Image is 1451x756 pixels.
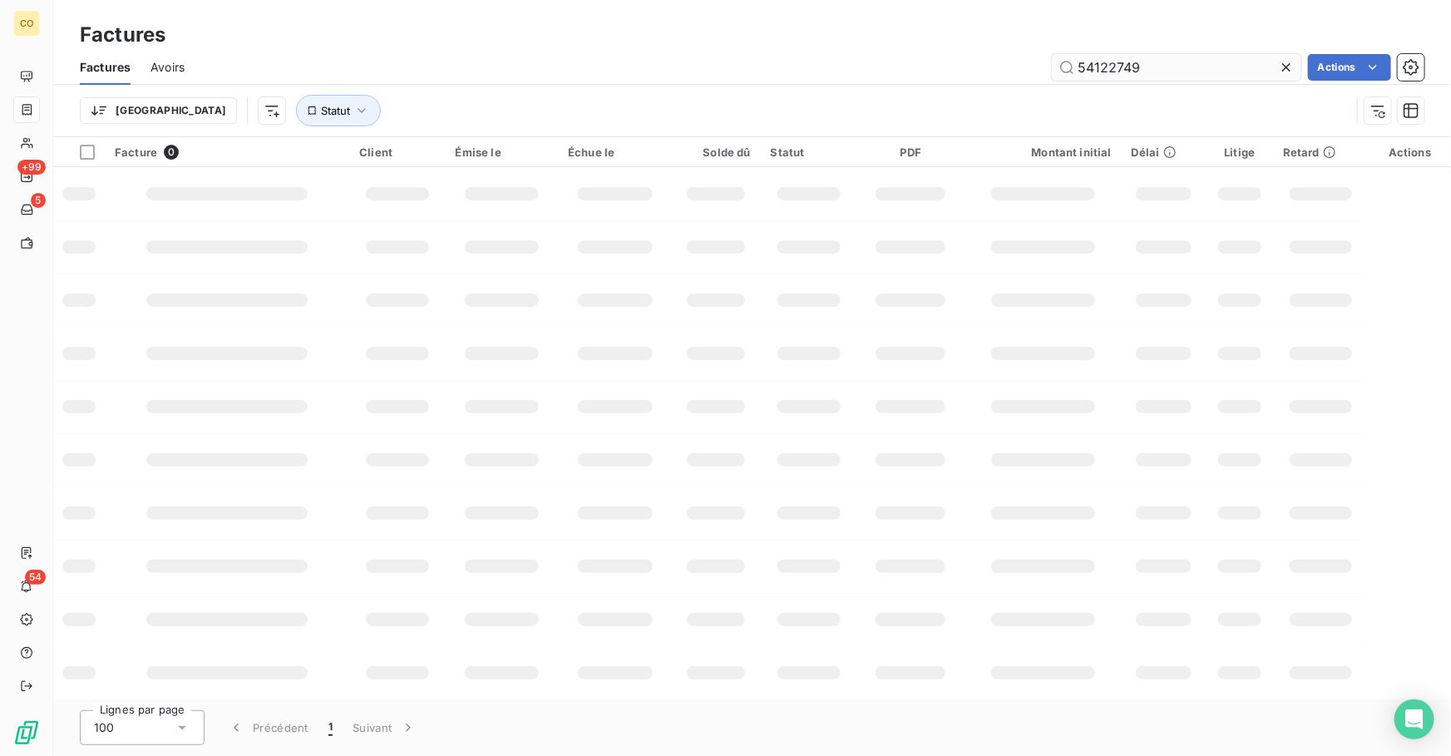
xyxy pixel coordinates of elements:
[1308,54,1391,81] button: Actions
[31,193,46,208] span: 5
[321,104,350,117] span: Statut
[25,570,46,585] span: 54
[328,719,333,736] span: 1
[13,719,40,746] img: Logo LeanPay
[218,710,318,745] button: Précédent
[13,10,40,37] div: CO
[1052,54,1301,81] input: Rechercher
[343,710,427,745] button: Suivant
[80,97,237,124] button: [GEOGRAPHIC_DATA]
[80,59,131,76] span: Factures
[974,146,1111,159] div: Montant initial
[164,145,179,160] span: 0
[682,146,751,159] div: Solde dû
[1379,146,1441,159] div: Actions
[456,146,549,159] div: Émise le
[80,20,165,50] h3: Factures
[296,95,381,126] button: Statut
[94,719,114,736] span: 100
[568,146,662,159] div: Échue le
[771,146,848,159] div: Statut
[867,146,954,159] div: PDF
[151,59,185,76] span: Avoirs
[1217,146,1263,159] div: Litige
[1283,146,1359,159] div: Retard
[359,146,435,159] div: Client
[115,146,157,159] span: Facture
[1394,699,1434,739] div: Open Intercom Messenger
[318,710,343,745] button: 1
[1132,146,1197,159] div: Délai
[17,160,46,175] span: +99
